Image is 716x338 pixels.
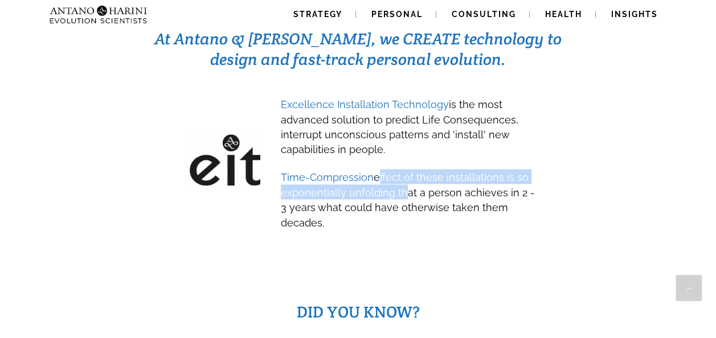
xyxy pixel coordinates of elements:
span: Health [545,10,582,19]
span: At Antano & [PERSON_NAME], we CREATE technology to design and fast-track personal evolution. [154,28,562,69]
span: Personal [371,10,423,19]
span: DID YOU KNOW? [297,302,420,322]
span: Strategy [293,10,342,19]
span: Time-Compression [281,171,374,183]
span: is the most advanced solution to predict Life Consequences, interrupt unconscious patterns and 'i... [281,98,518,155]
span: Consulting [452,10,516,19]
img: EIT-Black [190,134,260,186]
span: Insights [611,10,658,19]
span: Excellence Installation Technology [281,98,449,110]
span: effect of these installations is so exponentially unfolding that a person achieves in 2 - 3 years... [281,171,535,228]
